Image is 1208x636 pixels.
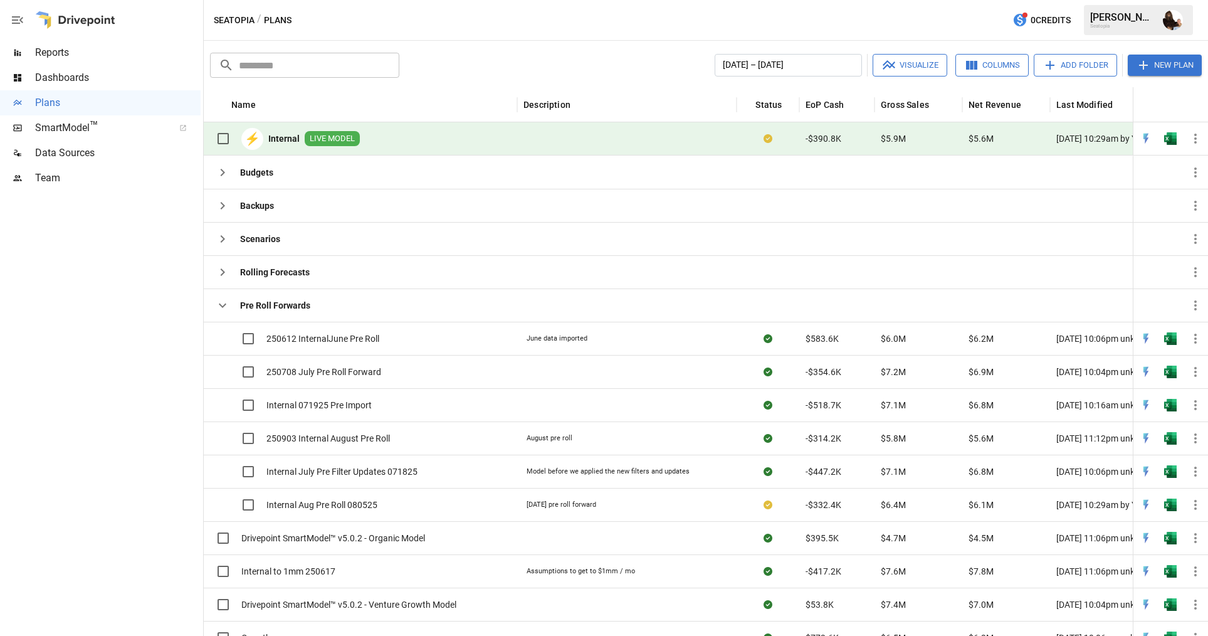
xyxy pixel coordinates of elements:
[764,465,772,478] div: Sync complete
[1164,565,1177,578] div: Open in Excel
[527,433,572,443] div: August pre roll
[266,332,379,345] span: 250612 InternalJune Pre Roll
[881,366,906,378] span: $7.2M
[1031,13,1071,28] span: 0 Credits
[1140,598,1152,611] img: quick-edit-flash.b8aec18c.svg
[266,366,381,378] span: 250708 July Pre Roll Forward
[764,132,772,145] div: Your plan has changes in Excel that are not reflected in the Drivepoint Data Warehouse, select "S...
[764,366,772,378] div: Sync complete
[527,566,635,576] div: Assumptions to get to $1mm / mo
[1164,532,1177,544] img: excel-icon.76473adf.svg
[231,100,256,110] div: Name
[1140,565,1152,578] div: Open in Quick Edit
[806,132,841,145] span: -$390.8K
[1050,521,1207,554] div: [DATE] 11:06pm unknown
[1140,432,1152,445] div: Open in Quick Edit
[969,565,994,578] span: $7.8M
[881,132,906,145] span: $5.9M
[1050,554,1207,588] div: [DATE] 11:06pm unknown
[241,128,263,150] div: ⚡
[715,54,862,77] button: [DATE] – [DATE]
[240,266,310,278] b: Rolling Forecasts
[1140,465,1152,478] img: quick-edit-flash.b8aec18c.svg
[969,100,1021,110] div: Net Revenue
[881,332,906,345] span: $6.0M
[266,465,418,478] span: Internal July Pre Filter Updates 071825
[1140,399,1152,411] div: Open in Quick Edit
[969,499,994,511] span: $6.1M
[241,565,335,578] span: Internal to 1mm 250617
[806,399,841,411] span: -$518.7K
[1164,432,1177,445] img: excel-icon.76473adf.svg
[881,432,906,445] span: $5.8M
[806,465,841,478] span: -$447.2K
[1034,54,1117,77] button: Add Folder
[881,399,906,411] span: $7.1M
[806,598,834,611] span: $53.8K
[764,532,772,544] div: Sync complete
[1140,332,1152,345] img: quick-edit-flash.b8aec18c.svg
[1050,122,1207,156] div: [DATE] 10:29am by You
[1140,565,1152,578] img: quick-edit-flash.b8aec18c.svg
[35,70,201,85] span: Dashboards
[1164,399,1177,411] img: excel-icon.76473adf.svg
[1164,332,1177,345] img: excel-icon.76473adf.svg
[873,54,947,77] button: Visualize
[35,120,165,135] span: SmartModel
[214,13,255,28] button: Seatopia
[1163,10,1183,30] img: Ryan Dranginis
[1007,9,1076,32] button: 0Credits
[268,132,300,145] b: Internal
[1164,465,1177,478] img: excel-icon.76473adf.svg
[969,598,994,611] span: $7.0M
[266,499,377,511] span: Internal Aug Pre Roll 080525
[523,100,570,110] div: Description
[806,532,839,544] span: $395.5K
[881,499,906,511] span: $6.4M
[969,132,994,145] span: $5.6M
[969,532,994,544] span: $4.5M
[1164,532,1177,544] div: Open in Excel
[527,467,690,477] div: Model before we applied the new filters and updates
[1050,388,1207,421] div: [DATE] 10:16am unknown
[955,54,1029,77] button: Columns
[1090,23,1155,29] div: Seatopia
[1140,532,1152,544] div: Open in Quick Edit
[1140,366,1152,378] div: Open in Quick Edit
[764,499,772,511] div: Your plan has changes in Excel that are not reflected in the Drivepoint Data Warehouse, select "S...
[1164,366,1177,378] div: Open in Excel
[241,598,456,611] span: Drivepoint SmartModel™ v5.0.2 - Venture Growth Model
[1164,132,1177,145] img: excel-icon.76473adf.svg
[1140,332,1152,345] div: Open in Quick Edit
[969,432,994,445] span: $5.6M
[1164,132,1177,145] div: Open in Excel
[969,366,994,378] span: $6.9M
[881,565,906,578] span: $7.6M
[257,13,261,28] div: /
[881,100,929,110] div: Gross Sales
[35,146,201,161] span: Data Sources
[240,199,274,212] b: Backups
[1140,598,1152,611] div: Open in Quick Edit
[806,565,841,578] span: -$417.2K
[1050,322,1207,355] div: [DATE] 10:06pm unknown
[806,499,841,511] span: -$332.4K
[1050,355,1207,388] div: [DATE] 10:04pm unknown
[1140,132,1152,145] img: quick-edit-flash.b8aec18c.svg
[969,332,994,345] span: $6.2M
[1140,465,1152,478] div: Open in Quick Edit
[305,133,360,145] span: LIVE MODEL
[1140,532,1152,544] img: quick-edit-flash.b8aec18c.svg
[881,532,906,544] span: $4.7M
[241,532,425,544] span: Drivepoint SmartModel™ v5.0.2 - Organic Model
[1164,432,1177,445] div: Open in Excel
[969,465,994,478] span: $6.8M
[90,119,98,134] span: ™
[1056,100,1113,110] div: Last Modified
[806,432,841,445] span: -$314.2K
[969,399,994,411] span: $6.8M
[881,598,906,611] span: $7.4M
[806,332,839,345] span: $583.6K
[1140,432,1152,445] img: quick-edit-flash.b8aec18c.svg
[764,399,772,411] div: Sync complete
